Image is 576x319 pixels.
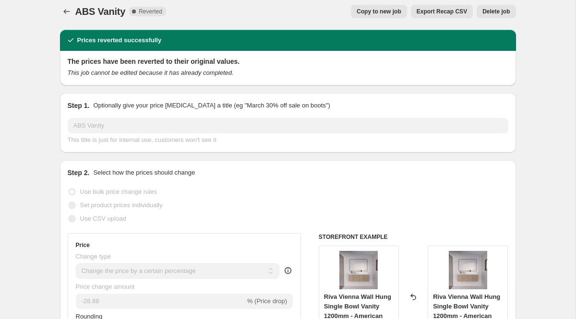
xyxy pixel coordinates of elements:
h2: Step 2. [68,168,90,177]
span: Delete job [482,8,510,15]
span: Set product prices individually [80,201,163,209]
img: Vienna-WH1200-AO_6891db7e-e28e-409b-9d7b-b38a807eb168_80x.jpg [449,251,487,289]
span: Use CSV upload [80,215,126,222]
h2: Prices reverted successfully [77,35,162,45]
img: Vienna-WH1200-AO_6891db7e-e28e-409b-9d7b-b38a807eb168_80x.jpg [339,251,378,289]
input: -15 [76,294,245,309]
button: Price change jobs [60,5,73,18]
h2: The prices have been reverted to their original values. [68,57,508,66]
span: Use bulk price change rules [80,188,157,195]
p: Select how the prices should change [93,168,195,177]
span: Reverted [139,8,162,15]
span: This title is just for internal use, customers won't see it [68,136,216,143]
div: help [283,266,293,275]
h2: Step 1. [68,101,90,110]
h6: STOREFRONT EXAMPLE [319,233,508,241]
p: Optionally give your price [MEDICAL_DATA] a title (eg "March 30% off sale on boots") [93,101,330,110]
input: 30% off holiday sale [68,118,508,133]
h3: Price [76,241,90,249]
span: ABS Vanity [75,6,126,17]
button: Export Recap CSV [411,5,473,18]
button: Copy to new job [351,5,407,18]
span: Change type [76,253,111,260]
i: This job cannot be edited because it has already completed. [68,69,234,76]
button: Delete job [477,5,516,18]
span: Price change amount [76,283,135,290]
span: Copy to new job [357,8,401,15]
span: % (Price drop) [247,297,287,305]
span: Export Recap CSV [417,8,467,15]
